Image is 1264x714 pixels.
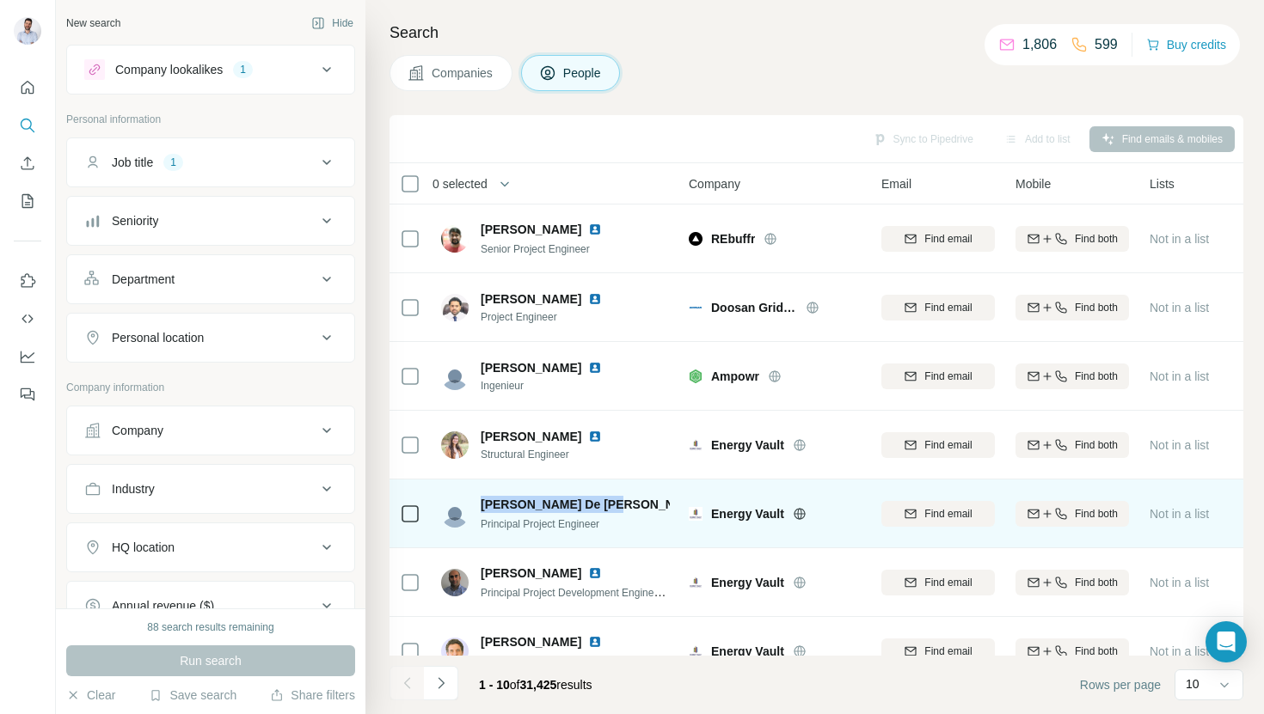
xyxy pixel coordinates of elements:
span: Principal Project Engineer [481,518,599,530]
span: [PERSON_NAME] [481,564,581,582]
button: Find both [1015,638,1129,664]
img: Avatar [441,294,469,321]
span: [PERSON_NAME] De [PERSON_NAME] [481,496,705,513]
span: REbuffr [711,230,755,247]
span: People [563,64,603,82]
img: Logo of Energy Vault [689,438,703,452]
p: 10 [1186,675,1200,693]
span: Find both [1075,506,1118,522]
img: Avatar [441,225,469,253]
span: 1 - 10 [479,678,510,692]
div: Annual revenue ($) [112,597,214,614]
img: LinkedIn logo [588,361,602,375]
span: Energy Vault [711,574,784,591]
span: [PERSON_NAME] [481,221,581,238]
span: Find both [1075,575,1118,590]
button: Search [14,110,41,141]
button: Company [67,410,354,451]
span: Find both [1075,437,1118,453]
div: Open Intercom Messenger [1206,621,1247,662]
span: Not in a list [1150,576,1209,589]
span: Find email [924,369,972,384]
img: Avatar [441,500,469,528]
span: Not in a list [1150,438,1209,452]
button: Dashboard [14,341,41,372]
img: Avatar [441,363,469,390]
button: Department [67,259,354,300]
div: Department [112,271,175,288]
span: Find email [924,644,972,659]
span: Energy Vault [711,643,784,660]
img: LinkedIn logo [588,223,602,236]
span: Principal Project Development Engineer – APAC [481,585,702,599]
button: Hide [299,10,365,36]
span: Find email [924,506,972,522]
span: Energy Vault [711,505,784,522]
div: Personal location [112,329,204,346]
span: 31,425 [520,678,557,692]
span: Email [881,175,911,192]
span: Not in a list [1150,232,1209,246]
img: Avatar [14,17,41,45]
button: Buy credits [1146,33,1226,57]
img: Avatar [441,638,469,665]
span: Not in a list [1150,369,1209,383]
span: [PERSON_NAME] [481,428,581,445]
button: Find both [1015,501,1129,527]
button: Use Surfe on LinkedIn [14,265,41,296]
button: Find email [881,501,995,527]
img: Logo of Energy Vault [689,576,703,589]
p: 599 [1095,34,1118,55]
button: Feedback [14,379,41,410]
span: Energy Vault [711,436,784,454]
span: Ampowr [711,368,759,385]
h4: Search [390,21,1243,45]
button: Quick start [14,72,41,103]
p: Personal information [66,112,355,127]
span: Not in a list [1150,644,1209,658]
span: Find email [924,575,972,590]
button: Industry [67,468,354,510]
span: Senior Structural Engineer [481,656,602,668]
span: Companies [432,64,494,82]
img: Logo of Doosan GridTech [689,301,703,314]
span: of [510,678,520,692]
span: Ingenieur [481,378,623,394]
span: Find email [924,300,972,315]
button: Seniority [67,200,354,241]
button: Job title1 [67,142,354,183]
span: Company [689,175,740,192]
span: Find both [1075,369,1118,384]
span: Find email [924,231,972,247]
span: Find both [1075,231,1118,247]
img: Logo of Ampowr [689,369,703,383]
div: New search [66,15,120,31]
img: Logo of Energy Vault [689,644,703,658]
button: Enrich CSV [14,148,41,179]
span: [PERSON_NAME] [481,633,581,650]
button: Find both [1015,226,1129,252]
img: Logo of Energy Vault [689,507,703,521]
img: LinkedIn logo [588,430,602,443]
div: Industry [112,480,155,497]
img: Logo of REbuffr [689,232,703,246]
button: Save search [149,687,236,704]
button: Use Surfe API [14,303,41,334]
img: LinkedIn logo [588,292,602,306]
div: Company lookalikes [115,61,223,78]
span: Doosan GridTech [711,299,797,316]
span: [PERSON_NAME] [481,359,581,376]
button: HQ location [67,527,354,568]
button: Share filters [270,687,355,704]
button: Find email [881,226,995,252]
span: Senior Project Engineer [481,243,590,255]
span: Structural Engineer [481,447,623,462]
div: 1 [233,62,253,77]
button: Find both [1015,432,1129,458]
button: Find email [881,638,995,664]
span: Find email [924,437,972,453]
span: 0 selected [433,175,488,192]
div: 1 [163,155,183,170]
span: Find both [1075,644,1118,659]
span: Find both [1075,300,1118,315]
